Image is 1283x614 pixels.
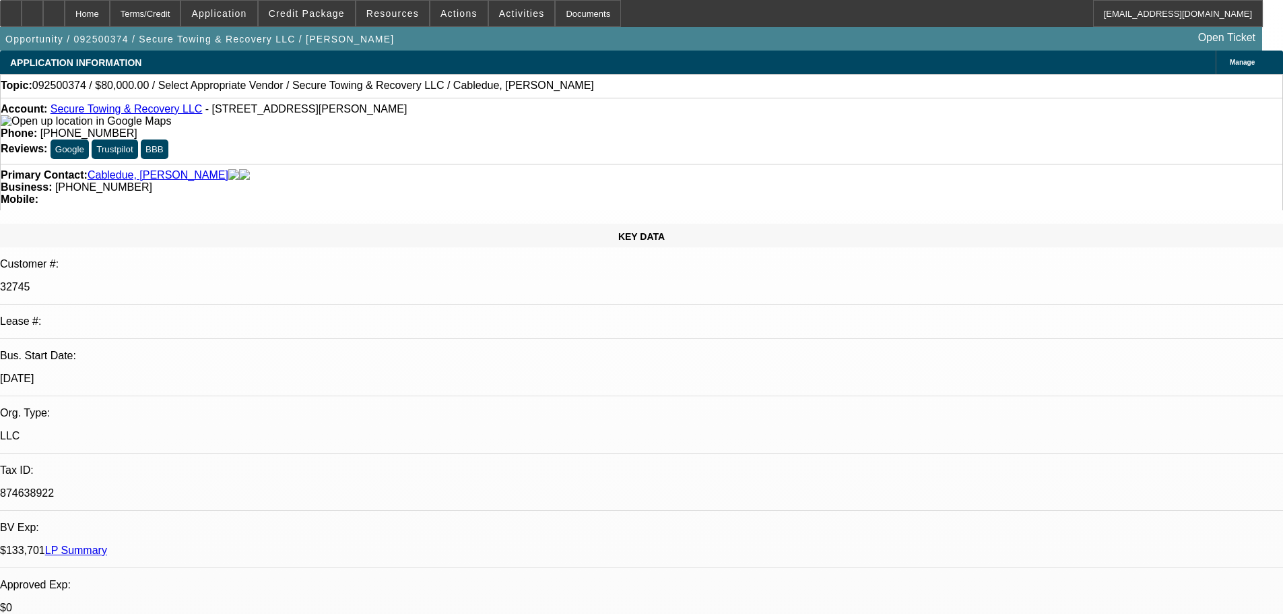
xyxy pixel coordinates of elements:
[1230,59,1255,66] span: Manage
[1,193,38,205] strong: Mobile:
[489,1,555,26] button: Activities
[51,140,89,159] button: Google
[356,1,429,26] button: Resources
[618,231,665,242] span: KEY DATA
[10,57,141,68] span: APPLICATION INFORMATION
[1,103,47,115] strong: Account:
[40,127,137,139] span: [PHONE_NUMBER]
[181,1,257,26] button: Application
[5,34,395,44] span: Opportunity / 092500374 / Secure Towing & Recovery LLC / [PERSON_NAME]
[440,8,478,19] span: Actions
[1,127,37,139] strong: Phone:
[430,1,488,26] button: Actions
[1,115,171,127] img: Open up location in Google Maps
[55,181,152,193] span: [PHONE_NUMBER]
[88,169,228,181] a: Cabledue, [PERSON_NAME]
[92,140,137,159] button: Trustpilot
[32,80,594,92] span: 092500374 / $80,000.00 / Select Appropriate Vendor / Secure Towing & Recovery LLC / Cabledue, [PE...
[205,103,407,115] span: - [STREET_ADDRESS][PERSON_NAME]
[141,140,168,159] button: BBB
[45,545,107,556] a: LP Summary
[366,8,419,19] span: Resources
[1,115,171,127] a: View Google Maps
[1,80,32,92] strong: Topic:
[228,169,239,181] img: facebook-icon.png
[239,169,250,181] img: linkedin-icon.png
[269,8,345,19] span: Credit Package
[1193,26,1261,49] a: Open Ticket
[191,8,246,19] span: Application
[259,1,355,26] button: Credit Package
[1,169,88,181] strong: Primary Contact:
[51,103,203,115] a: Secure Towing & Recovery LLC
[1,143,47,154] strong: Reviews:
[1,181,52,193] strong: Business:
[499,8,545,19] span: Activities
